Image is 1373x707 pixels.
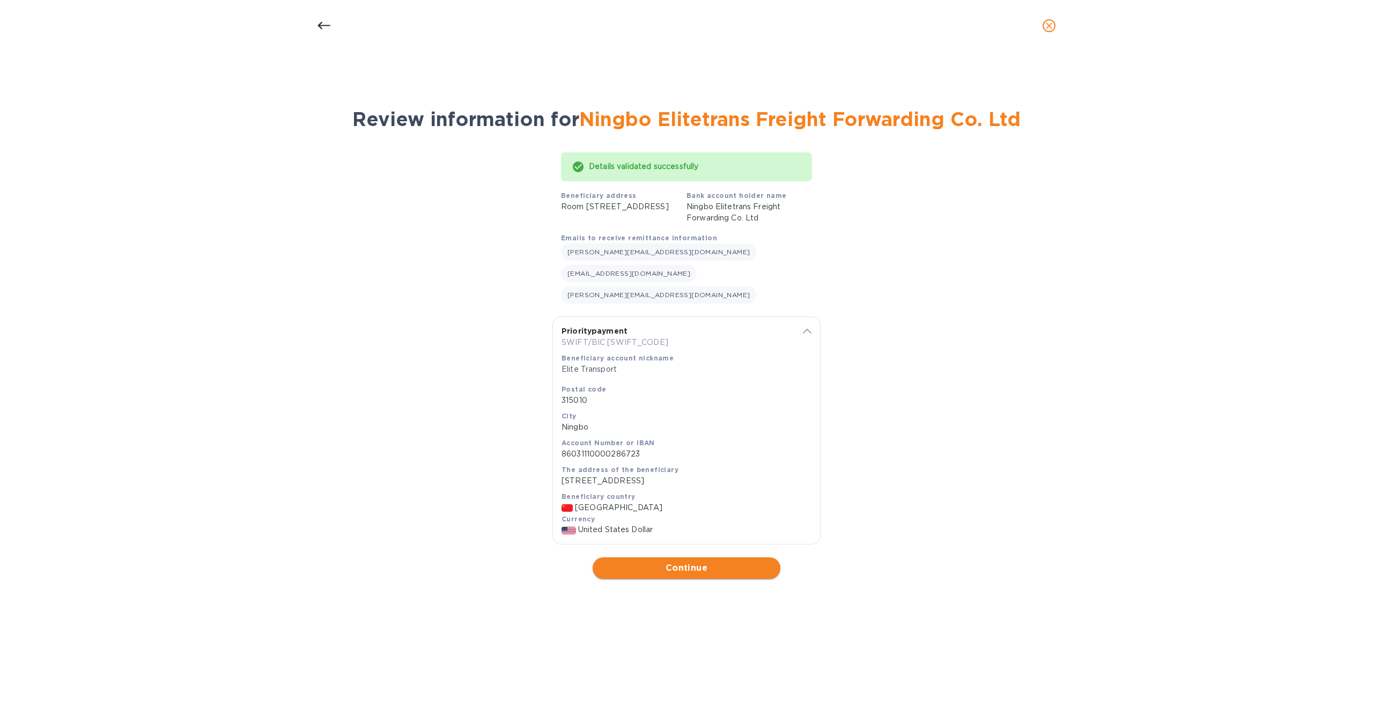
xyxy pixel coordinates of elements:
[562,466,678,474] b: The address of the beneficiary
[562,337,791,348] p: SWIFT/BIC [SWIFT_CODE]
[562,504,573,512] img: CN
[562,422,811,433] p: Ningbo
[575,503,662,512] span: [GEOGRAPHIC_DATA]
[579,107,1021,131] span: Ningbo Elitetrans Freight Forwarding Co. Ltd
[561,192,637,200] b: Beneficiary address
[1036,13,1062,39] button: close
[562,448,811,460] p: 86031110000286723
[352,107,1021,131] span: Review information for
[562,439,655,447] b: Account Number or IBAN
[562,475,811,487] p: [STREET_ADDRESS]
[601,562,772,575] span: Continue
[562,492,636,500] b: Beneficiary country
[562,527,576,534] img: USD
[686,201,812,224] p: Ningbo Elitetrans Freight Forwarding Co. Ltd
[593,557,780,579] button: Continue
[589,157,801,176] div: Details validated successfully
[562,385,606,393] b: Postal code
[567,269,690,277] span: [EMAIL_ADDRESS][DOMAIN_NAME]
[567,248,750,256] span: [PERSON_NAME][EMAIL_ADDRESS][DOMAIN_NAME]
[567,291,750,299] span: [PERSON_NAME][EMAIL_ADDRESS][DOMAIN_NAME]
[562,412,577,420] b: City
[561,201,686,212] p: Room [STREET_ADDRESS]
[561,234,717,242] b: Emails to receive remittance information
[562,515,595,523] b: Currency
[686,192,787,200] b: Bank account holder name
[562,395,811,406] p: 315010
[578,525,653,534] span: United States Dollar
[562,327,628,335] b: Priority payment
[562,354,674,362] b: Beneficiary account nickname
[562,364,791,375] p: Elite Transport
